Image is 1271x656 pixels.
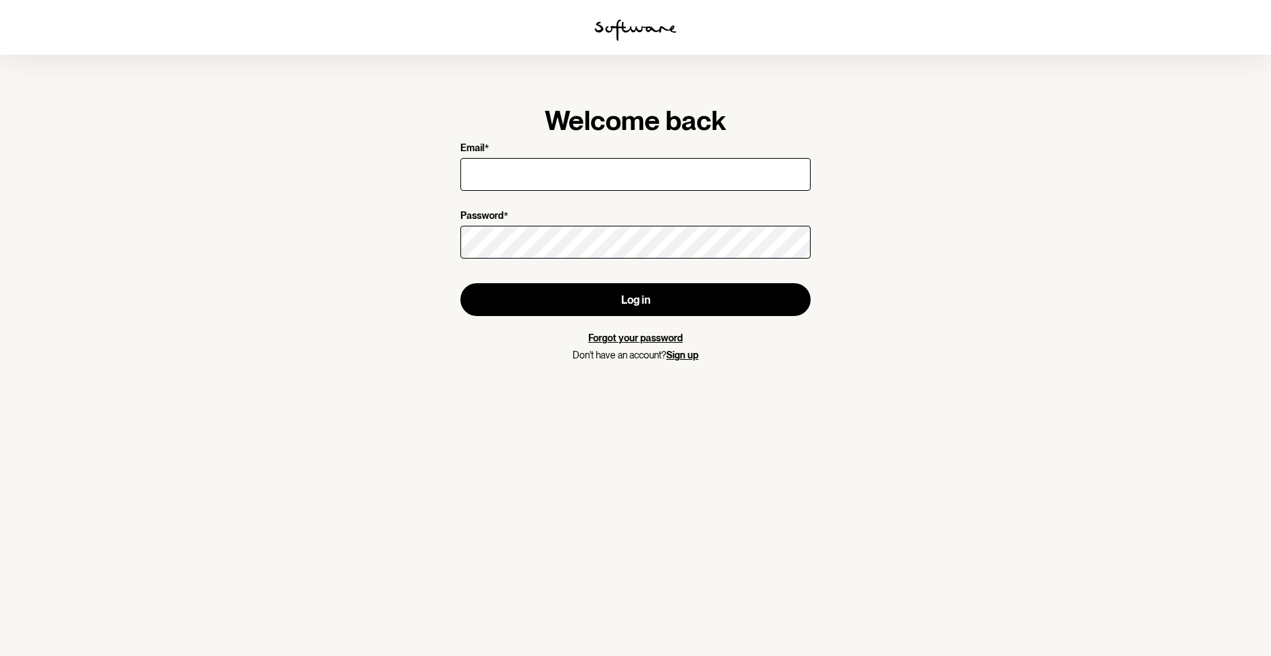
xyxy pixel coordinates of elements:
[666,350,698,360] a: Sign up
[460,350,811,361] p: Don't have an account?
[460,142,484,155] p: Email
[460,210,503,223] p: Password
[460,104,811,137] h1: Welcome back
[594,19,677,41] img: software logo
[588,332,683,343] a: Forgot your password
[460,283,811,316] button: Log in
